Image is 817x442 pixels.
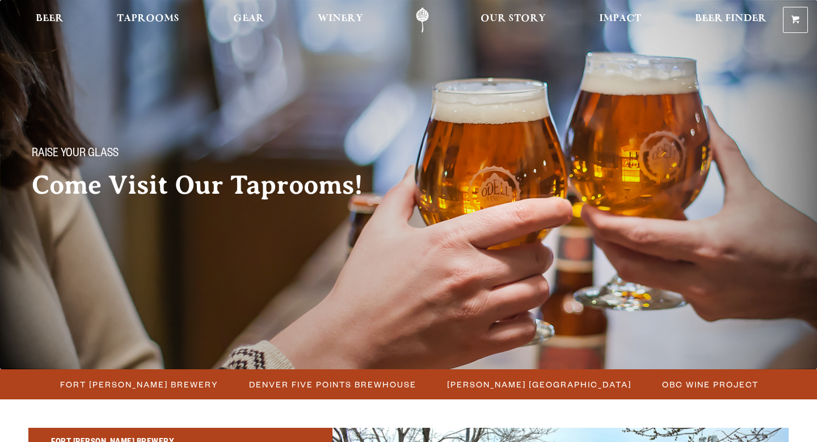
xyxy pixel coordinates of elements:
[226,7,272,33] a: Gear
[599,14,641,23] span: Impact
[473,7,553,33] a: Our Story
[401,7,444,33] a: Odell Home
[233,14,264,23] span: Gear
[32,147,119,162] span: Raise your glass
[28,7,71,33] a: Beer
[60,376,218,393] span: Fort [PERSON_NAME] Brewery
[110,7,187,33] a: Taprooms
[662,376,759,393] span: OBC Wine Project
[249,376,416,393] span: Denver Five Points Brewhouse
[688,7,774,33] a: Beer Finder
[440,376,637,393] a: [PERSON_NAME] [GEOGRAPHIC_DATA]
[32,171,386,199] h2: Come Visit Our Taprooms!
[242,376,422,393] a: Denver Five Points Brewhouse
[695,14,767,23] span: Beer Finder
[481,14,546,23] span: Our Story
[53,376,224,393] a: Fort [PERSON_NAME] Brewery
[117,14,179,23] span: Taprooms
[36,14,64,23] span: Beer
[592,7,648,33] a: Impact
[447,376,631,393] span: [PERSON_NAME] [GEOGRAPHIC_DATA]
[310,7,370,33] a: Winery
[318,14,363,23] span: Winery
[655,376,764,393] a: OBC Wine Project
